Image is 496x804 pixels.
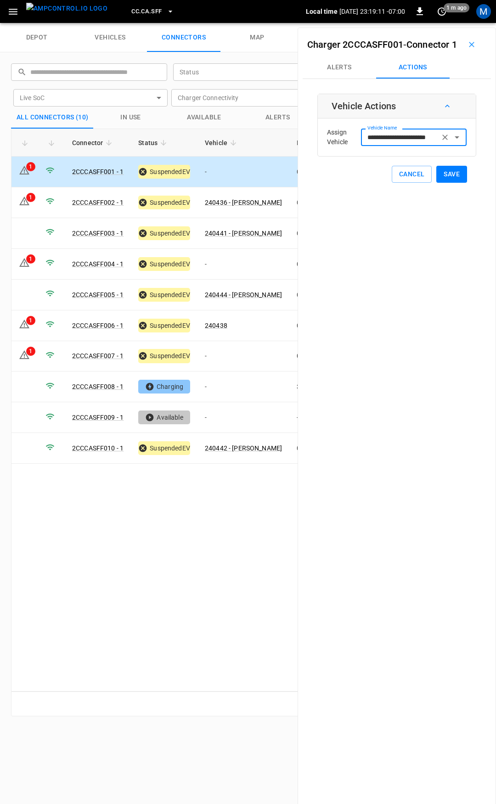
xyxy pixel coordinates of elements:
span: 1 m ago [444,3,469,12]
button: in use [94,107,168,129]
td: 0.00 kW [289,433,349,464]
div: SuspendedEV [138,165,190,179]
a: 240438 [205,322,227,329]
td: 0.00 kW [289,157,349,187]
div: Available [138,410,190,424]
img: ampcontrol.io logo [26,3,107,14]
button: Clear [439,131,451,144]
button: Alerts [303,56,376,79]
td: - [197,157,289,187]
a: Connector 1 [406,39,457,50]
span: Vehicle [205,137,239,148]
td: 0.00 kW [289,218,349,249]
td: 0.00 kW [289,280,349,310]
span: Connector [72,137,115,148]
td: - [197,371,289,402]
span: CC.CA.SFF [131,6,162,17]
h6: - [307,37,457,52]
div: 1 [26,162,35,171]
a: 2CCCASFF007 - 1 [72,352,124,360]
div: SuspendedEV [138,196,190,209]
button: set refresh interval [434,4,449,19]
div: SuspendedEV [138,349,190,363]
div: 1 [26,347,35,356]
div: 1 [26,316,35,325]
div: SuspendedEV [138,441,190,455]
button: CC.CA.SFF [128,3,177,21]
a: 2CCCASFF004 - 1 [72,260,124,268]
div: 1 [26,254,35,264]
a: 240441 - [PERSON_NAME] [205,230,282,237]
label: Vehicle Name [367,124,397,132]
a: 2CCCASFF001 - 1 [72,168,124,175]
button: Cancel [392,166,432,183]
button: Actions [376,56,450,79]
button: Open [451,131,463,144]
p: [DATE] 23:19:11 -07:00 [339,7,405,16]
a: 2CCCASFF009 - 1 [72,414,124,421]
a: 2CCCASFF006 - 1 [72,322,124,329]
a: 2CCCASFF002 - 1 [72,199,124,206]
td: 0.00 kW [289,341,349,372]
td: 0.00 kW [289,249,349,280]
div: Charging [138,380,190,394]
td: - [197,402,289,433]
button: Save [436,166,467,183]
div: SuspendedEV [138,319,190,332]
div: SuspendedEV [138,288,190,302]
a: 240436 - [PERSON_NAME] [205,199,282,206]
a: 2CCCASFF010 - 1 [72,444,124,452]
h6: Vehicle Actions [332,99,396,113]
a: 240442 - [PERSON_NAME] [205,444,282,452]
td: - [197,249,289,280]
div: 1 [26,193,35,202]
a: 2CCCASFF005 - 1 [72,291,124,298]
a: 2CCCASFF003 - 1 [72,230,124,237]
span: Live Power [297,137,342,148]
button: All Connectors (10) [11,107,94,129]
button: Alerts [241,107,315,129]
a: 2CCCASFF008 - 1 [72,383,124,390]
a: connectors [147,23,220,52]
td: 0.00 kW [289,187,349,218]
span: Status [138,137,169,148]
a: vehicles [73,23,147,52]
td: 0.00 kW [289,310,349,341]
td: 3.00 kW [289,371,349,402]
button: Available [168,107,241,129]
div: SuspendedEV [138,257,190,271]
div: SuspendedEV [138,226,190,240]
p: Assign Vehicle [327,128,361,147]
div: Connectors submenus tabs [303,56,491,79]
p: Local time [306,7,338,16]
a: 240444 - [PERSON_NAME] [205,291,282,298]
td: - kW [289,402,349,433]
a: Charger 2CCCASFF001 [307,39,403,50]
a: map [220,23,294,52]
td: - [197,341,289,372]
div: profile-icon [476,4,491,19]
